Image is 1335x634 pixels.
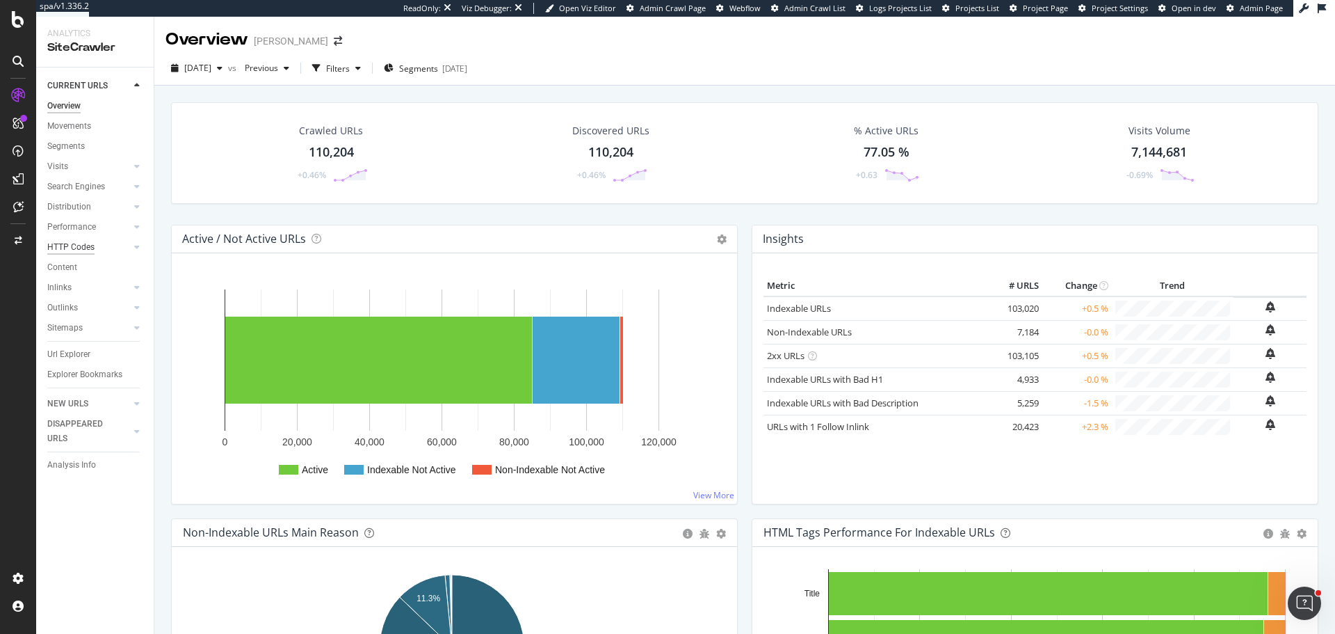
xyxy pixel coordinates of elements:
a: Indexable URLs with Bad H1 [767,373,883,386]
div: 110,204 [309,143,354,161]
div: Segments [47,139,85,154]
a: Open in dev [1158,3,1216,14]
a: View More [693,489,734,501]
div: Overview [47,99,81,113]
div: [DATE] [442,63,467,74]
a: Non-Indexable URLs [767,326,852,338]
span: vs [228,62,239,74]
td: +0.5 % [1042,296,1112,321]
text: 0 [222,436,228,447]
a: Indexable URLs with Bad Description [767,397,919,409]
a: NEW URLS [47,397,130,411]
h4: Insights [763,230,804,248]
span: Project Settings [1092,3,1148,13]
text: Non-Indexable Not Active [495,464,605,475]
text: 20,000 [282,436,312,447]
span: Admin Page [1240,3,1283,13]
span: 2025 Aug. 18th [184,62,211,74]
span: Logs Projects List [869,3,932,13]
div: bell-plus [1265,301,1275,312]
a: Content [47,260,144,275]
div: Non-Indexable URLs Main Reason [183,525,359,539]
div: Sitemaps [47,321,83,335]
div: Visits Volume [1128,124,1190,138]
th: Change [1042,276,1112,296]
div: [PERSON_NAME] [254,34,328,48]
a: Search Engines [47,180,130,194]
div: Overview [165,28,248,51]
a: Analysis Info [47,458,144,473]
span: Previous [239,62,278,74]
div: Performance [47,220,96,235]
div: Outlinks [47,301,78,315]
a: DISAPPEARED URLS [47,417,130,446]
div: HTML Tags Performance for Indexable URLs [763,525,995,539]
text: Title [804,589,820,599]
td: 103,105 [987,344,1042,367]
td: -0.0 % [1042,367,1112,391]
a: 2xx URLs [767,349,804,362]
a: Open Viz Editor [545,3,616,14]
span: Admin Crawl List [784,3,845,13]
div: +0.63 [856,169,877,181]
div: circle-info [1263,529,1273,539]
td: +0.5 % [1042,344,1112,367]
th: Trend [1112,276,1233,296]
td: -0.0 % [1042,320,1112,344]
div: 77.05 % [864,143,909,161]
i: Options [717,235,727,244]
svg: A chart. [183,276,726,493]
div: Crawled URLs [299,124,363,138]
a: Url Explorer [47,347,144,362]
text: 60,000 [427,436,457,447]
div: SiteCrawler [47,40,143,56]
a: Movements [47,119,144,134]
div: ReadOnly: [403,3,441,14]
div: bell-plus [1265,372,1275,383]
button: Segments[DATE] [378,57,473,79]
div: bug [1280,529,1290,539]
a: Admin Crawl Page [626,3,706,14]
a: Outlinks [47,301,130,315]
span: Open in dev [1172,3,1216,13]
text: 80,000 [499,436,529,447]
a: Projects List [942,3,999,14]
text: 120,000 [641,436,677,447]
div: Analytics [47,28,143,40]
text: Active [302,464,328,475]
text: 11.3% [416,594,440,603]
text: Indexable Not Active [367,464,456,475]
a: Admin Page [1227,3,1283,14]
td: 7,184 [987,320,1042,344]
div: NEW URLS [47,397,88,411]
div: Inlinks [47,280,72,295]
a: Overview [47,99,144,113]
a: Explorer Bookmarks [47,367,144,382]
a: Performance [47,220,130,235]
span: Projects List [955,3,999,13]
iframe: Intercom live chat [1288,587,1321,620]
div: 7,144,681 [1131,143,1187,161]
td: 5,259 [987,391,1042,415]
div: Content [47,260,77,275]
div: bell-plus [1265,348,1275,359]
span: Segments [399,63,438,74]
button: [DATE] [165,57,228,79]
div: Filters [326,63,350,74]
div: arrow-right-arrow-left [334,36,342,46]
div: % Active URLs [854,124,919,138]
div: Search Engines [47,180,105,194]
td: 103,020 [987,296,1042,321]
span: Open Viz Editor [559,3,616,13]
text: 100,000 [569,436,604,447]
div: +0.46% [577,169,606,181]
div: -0.69% [1126,169,1153,181]
span: Project Page [1023,3,1068,13]
a: Visits [47,159,130,174]
div: DISAPPEARED URLS [47,417,118,446]
h4: Active / Not Active URLs [182,230,306,248]
div: Movements [47,119,91,134]
div: +0.46% [298,169,326,181]
div: Analysis Info [47,458,96,473]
